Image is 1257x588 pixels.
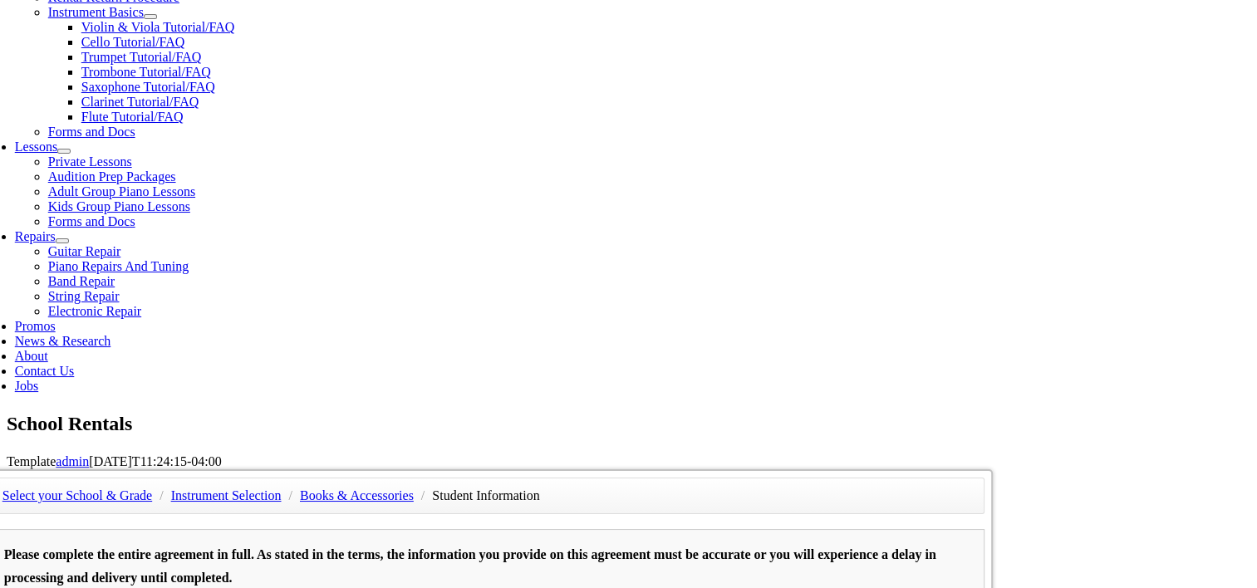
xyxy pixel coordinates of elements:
a: Kids Group Piano Lessons [48,199,190,213]
span: / [417,488,429,502]
span: Template [7,454,56,468]
a: Instrument Basics [48,5,144,19]
span: [DATE]T11:24:15-04:00 [89,454,221,468]
a: News & Research [15,334,111,348]
a: Trumpet Tutorial/FAQ [81,50,201,64]
a: Select your School & Grade [2,488,152,502]
button: Open submenu of Instrument Basics [144,14,157,19]
input: Page [138,3,183,22]
a: String Repair [48,289,120,303]
a: Cello Tutorial/FAQ [81,35,185,49]
a: Guitar Repair [48,244,121,258]
a: Flute Tutorial/FAQ [81,110,184,124]
a: Audition Prep Packages [48,169,176,184]
a: Jobs [15,379,38,393]
a: Electronic Repair [48,304,141,318]
button: Open submenu of Lessons [57,149,71,154]
a: Forms and Docs [48,125,135,139]
select: Zoom [474,4,592,22]
a: Instrument Selection [171,488,282,502]
a: Repairs [15,229,56,243]
a: Promos [15,319,56,333]
a: Forms and Docs [48,214,135,228]
a: Saxophone Tutorial/FAQ [81,80,215,94]
a: Lessons [15,140,58,154]
button: Open submenu of Repairs [56,238,69,243]
span: / [155,488,167,502]
a: Adult Group Piano Lessons [48,184,195,198]
a: About [15,349,48,363]
a: Contact Us [15,364,75,378]
li: Student Information [432,484,539,507]
a: Piano Repairs And Tuning [48,259,189,273]
a: Violin & Viola Tutorial/FAQ [81,20,235,34]
a: Band Repair [48,274,115,288]
span: of 2 [183,4,208,22]
a: Private Lessons [48,154,132,169]
a: Trombone Tutorial/FAQ [81,65,211,79]
a: admin [56,454,89,468]
a: Clarinet Tutorial/FAQ [81,95,199,109]
span: / [284,488,296,502]
a: Books & Accessories [300,488,414,502]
